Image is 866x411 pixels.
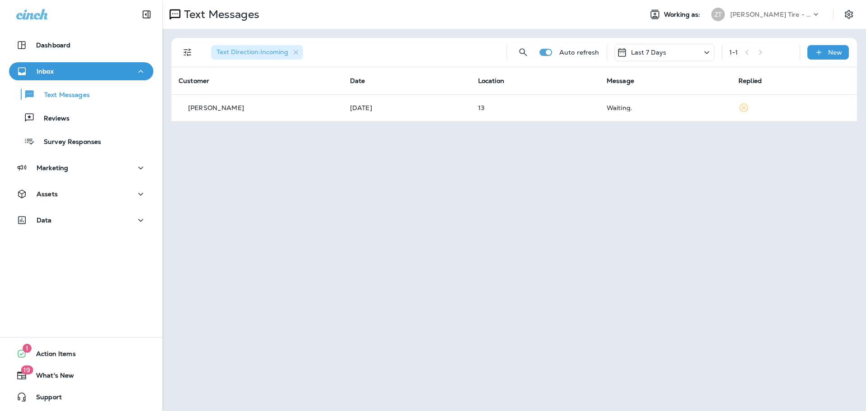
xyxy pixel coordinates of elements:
button: 19What's New [9,366,153,384]
span: What's New [27,372,74,383]
span: Replied [738,77,762,85]
button: Search Messages [514,43,532,61]
button: Data [9,211,153,229]
p: Aug 22, 2025 01:36 PM [350,104,464,111]
button: Reviews [9,108,153,127]
p: New [828,49,842,56]
span: 13 [478,104,484,112]
div: ZT [711,8,725,21]
button: Collapse Sidebar [134,5,159,23]
p: Inbox [37,68,54,75]
button: Assets [9,185,153,203]
p: Auto refresh [559,49,599,56]
button: Marketing [9,159,153,177]
p: Text Messages [180,8,259,21]
span: Support [27,393,62,404]
span: Message [607,77,634,85]
p: Assets [37,190,58,198]
span: 19 [21,365,33,374]
button: 1Action Items [9,345,153,363]
div: Waiting. [607,104,724,111]
div: Text Direction:Incoming [211,45,303,60]
span: Working as: [664,11,702,18]
p: Marketing [37,164,68,171]
span: Date [350,77,365,85]
span: Location [478,77,504,85]
div: 1 - 1 [729,49,738,56]
span: 1 [23,344,32,353]
button: Dashboard [9,36,153,54]
button: Text Messages [9,85,153,104]
button: Inbox [9,62,153,80]
span: Text Direction : Incoming [216,48,288,56]
p: Reviews [35,115,69,123]
p: [PERSON_NAME] Tire - Hills & [PERSON_NAME] [730,11,811,18]
span: Customer [179,77,209,85]
p: Data [37,217,52,224]
button: Survey Responses [9,132,153,151]
button: Settings [841,6,857,23]
p: Last 7 Days [631,49,667,56]
p: Survey Responses [35,138,101,147]
p: [PERSON_NAME] [188,104,244,111]
span: Action Items [27,350,76,361]
button: Support [9,388,153,406]
p: Text Messages [35,91,90,100]
button: Filters [179,43,197,61]
p: Dashboard [36,42,70,49]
